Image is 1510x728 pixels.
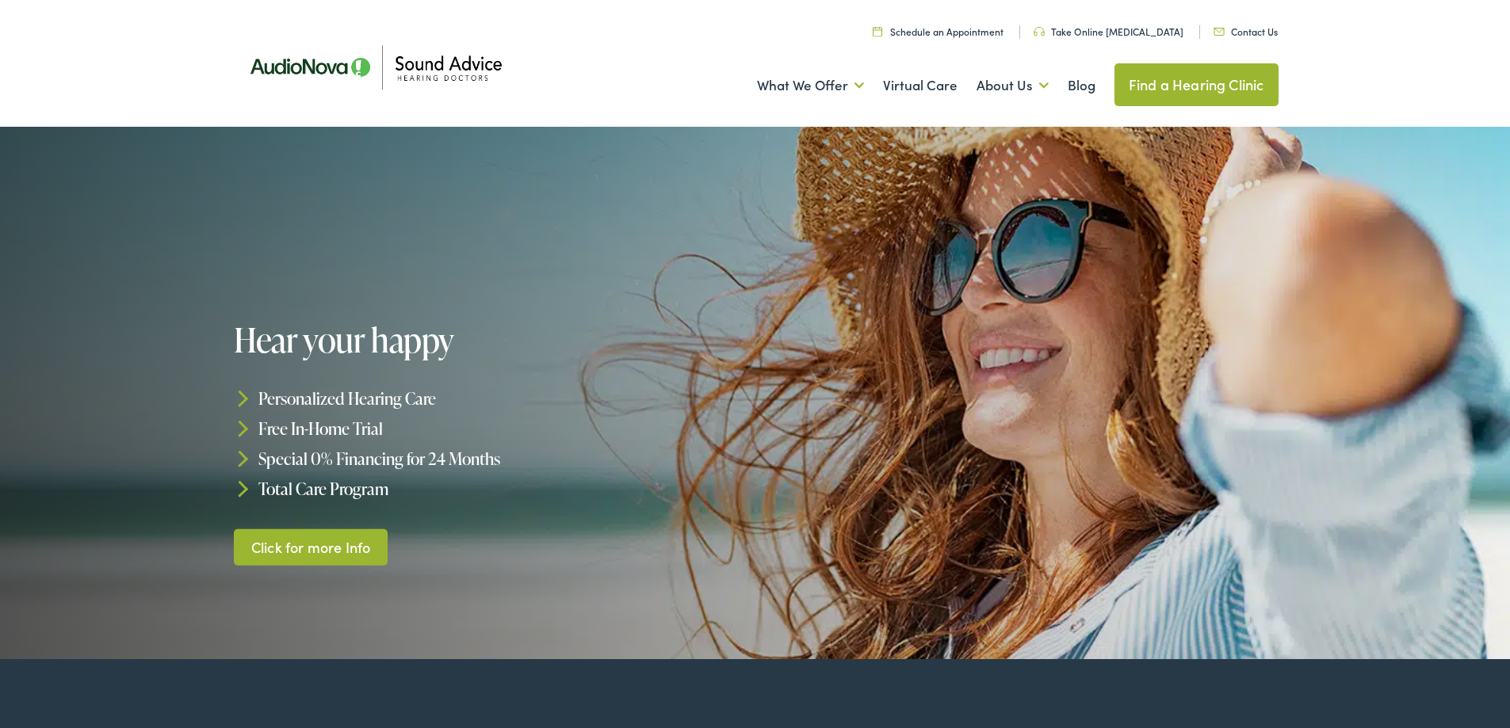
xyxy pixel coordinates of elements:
img: Headphone icon in a unique green color, suggesting audio-related services or features. [1034,27,1045,36]
a: What We Offer [757,56,864,115]
a: Click for more Info [234,528,388,566]
a: Blog [1068,56,1095,115]
a: Virtual Care [883,56,958,115]
a: About Us [977,56,1049,115]
a: Schedule an Appointment [873,25,1003,38]
h1: Hear your happy [234,322,716,358]
li: Total Care Program [234,473,763,503]
a: Take Online [MEDICAL_DATA] [1034,25,1183,38]
img: Icon representing mail communication in a unique green color, indicative of contact or communicat... [1214,28,1225,36]
li: Free In-Home Trial [234,414,763,444]
li: Special 0% Financing for 24 Months [234,444,763,474]
a: Find a Hearing Clinic [1114,63,1279,106]
a: Contact Us [1214,25,1278,38]
img: Calendar icon in a unique green color, symbolizing scheduling or date-related features. [873,26,882,36]
li: Personalized Hearing Care [234,383,763,414]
